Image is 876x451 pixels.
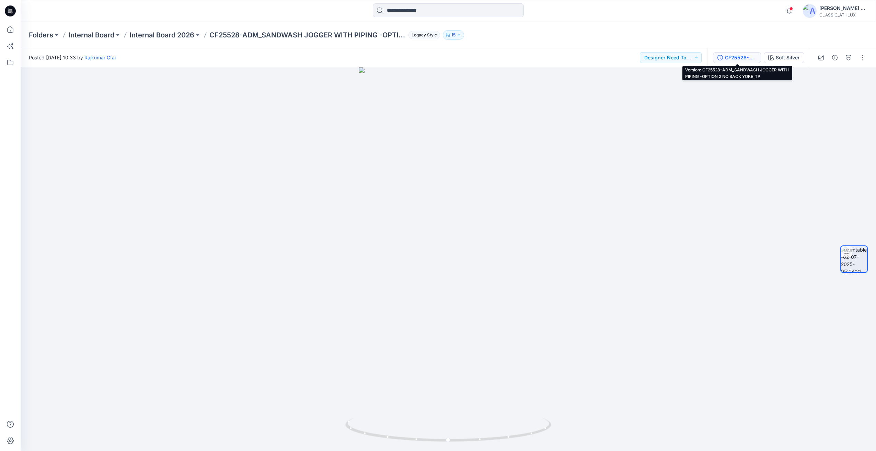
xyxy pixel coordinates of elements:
button: Details [829,52,840,63]
span: Legacy Style [408,31,440,39]
button: 15 [443,30,464,40]
p: CF25528-ADM_SANDWASH JOGGER WITH PIPING -OPTION 2 NO BACK YOKE_TP [209,30,406,40]
button: CF25528-ADM_SANDWASH JOGGER WITH PIPING -OPTION 2 NO BACK YOKE_TP [713,52,761,63]
img: avatar [803,4,817,18]
a: Internal Board 2026 [129,30,194,40]
a: Internal Board [68,30,114,40]
span: Posted [DATE] 10:33 by [29,54,116,61]
a: Rajkumar Cfai [84,55,116,60]
div: CLASSIC_ATHLUX [819,12,867,18]
a: Folders [29,30,53,40]
div: [PERSON_NAME] Cfai [819,4,867,12]
div: CF25528-ADM_SANDWASH JOGGER WITH PIPING -OPTION 2 NO BACK YOKE_TP [725,54,757,61]
div: Soft Silver [776,54,800,61]
button: Soft Silver [764,52,804,63]
img: turntable-02-07-2025-05:04:21 [841,246,867,272]
button: Legacy Style [406,30,440,40]
p: 15 [451,31,456,39]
